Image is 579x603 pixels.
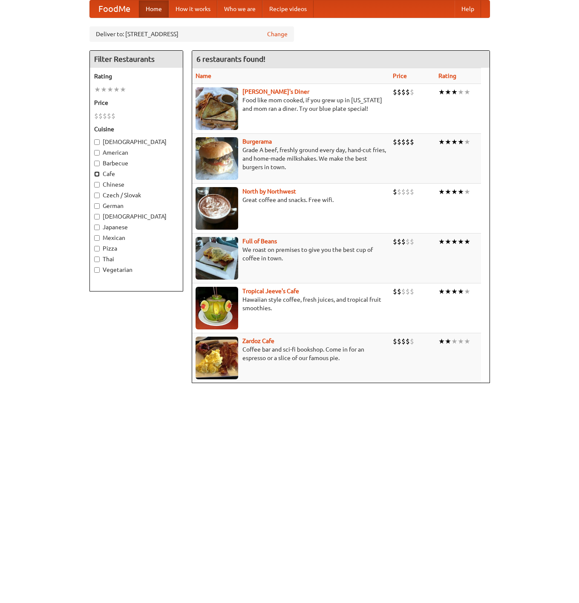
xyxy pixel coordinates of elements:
[94,235,100,241] input: Mexican
[410,237,414,246] li: $
[94,255,179,263] label: Thai
[196,72,211,79] a: Name
[94,170,179,178] label: Cafe
[406,137,410,147] li: $
[451,187,458,196] li: ★
[94,138,179,146] label: [DEMOGRAPHIC_DATA]
[410,187,414,196] li: $
[458,237,464,246] li: ★
[242,338,274,344] b: Zardoz Cafe
[458,137,464,147] li: ★
[406,187,410,196] li: $
[196,345,386,362] p: Coffee bar and sci-fi bookshop. Come in for an espresso or a slice of our famous pie.
[94,72,179,81] h5: Rating
[94,203,100,209] input: German
[451,337,458,346] li: ★
[410,287,414,296] li: $
[94,85,101,94] li: ★
[196,196,386,204] p: Great coffee and snacks. Free wifi.
[393,337,397,346] li: $
[438,137,445,147] li: ★
[196,96,386,113] p: Food like mom cooked, if you grew up in [US_STATE] and mom ran a diner. Try our blue plate special!
[464,187,470,196] li: ★
[438,87,445,97] li: ★
[94,150,100,156] input: American
[94,212,179,221] label: [DEMOGRAPHIC_DATA]
[120,85,126,94] li: ★
[393,87,397,97] li: $
[107,111,111,121] li: $
[94,265,179,274] label: Vegetarian
[464,337,470,346] li: ★
[107,85,113,94] li: ★
[393,137,397,147] li: $
[262,0,314,17] a: Recipe videos
[94,182,100,188] input: Chinese
[90,0,139,17] a: FoodMe
[196,287,238,329] img: jeeves.jpg
[464,287,470,296] li: ★
[242,138,272,145] a: Burgerama
[113,85,120,94] li: ★
[94,125,179,133] h5: Cuisine
[196,137,238,180] img: burgerama.jpg
[458,337,464,346] li: ★
[94,98,179,107] h5: Price
[410,137,414,147] li: $
[406,337,410,346] li: $
[438,287,445,296] li: ★
[217,0,262,17] a: Who we are
[196,187,238,230] img: north.jpg
[401,137,406,147] li: $
[94,148,179,157] label: American
[397,137,401,147] li: $
[94,202,179,210] label: German
[94,244,179,253] label: Pizza
[397,187,401,196] li: $
[393,72,407,79] a: Price
[94,225,100,230] input: Japanese
[94,139,100,145] input: [DEMOGRAPHIC_DATA]
[242,238,277,245] a: Full of Beans
[458,87,464,97] li: ★
[94,234,179,242] label: Mexican
[94,193,100,198] input: Czech / Slovak
[111,111,115,121] li: $
[393,287,397,296] li: $
[242,288,299,294] a: Tropical Jeeve's Cafe
[393,187,397,196] li: $
[458,187,464,196] li: ★
[401,187,406,196] li: $
[103,111,107,121] li: $
[458,287,464,296] li: ★
[410,337,414,346] li: $
[94,111,98,121] li: $
[94,223,179,231] label: Japanese
[94,246,100,251] input: Pizza
[445,87,451,97] li: ★
[196,146,386,171] p: Grade A beef, freshly ground every day, hand-cut fries, and home-made milkshakes. We make the bes...
[445,187,451,196] li: ★
[196,55,265,63] ng-pluralize: 6 restaurants found!
[455,0,481,17] a: Help
[139,0,169,17] a: Home
[94,159,179,167] label: Barbecue
[267,30,288,38] a: Change
[94,171,100,177] input: Cafe
[94,267,100,273] input: Vegetarian
[393,237,397,246] li: $
[401,287,406,296] li: $
[98,111,103,121] li: $
[94,161,100,166] input: Barbecue
[451,137,458,147] li: ★
[94,180,179,189] label: Chinese
[451,287,458,296] li: ★
[438,187,445,196] li: ★
[90,51,183,68] h4: Filter Restaurants
[464,87,470,97] li: ★
[397,87,401,97] li: $
[406,237,410,246] li: $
